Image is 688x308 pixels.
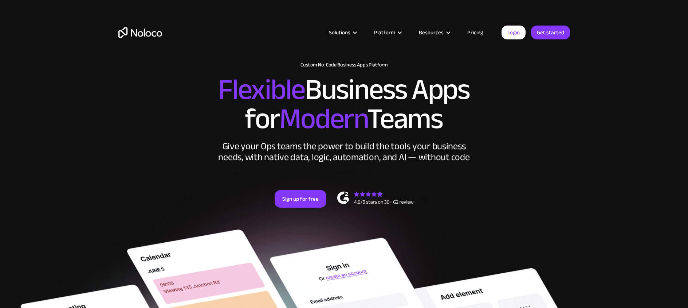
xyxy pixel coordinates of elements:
a: Get started [531,26,570,39]
span: Modern [279,92,367,146]
div: Resources [419,28,444,37]
div: Platform [365,28,410,37]
span: Flexible [218,62,305,117]
a: home [118,27,162,38]
div: Give your Ops teams the power to build the tools your business needs, with native data, logic, au... [217,141,472,163]
div: Solutions [329,28,350,37]
div: Platform [374,28,395,37]
a: Pricing [458,28,492,37]
a: Login [502,26,526,39]
a: Sign up for free [275,190,326,208]
div: Solutions [320,28,365,37]
div: Resources [410,28,458,37]
h2: Business Apps for Teams [118,75,570,134]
